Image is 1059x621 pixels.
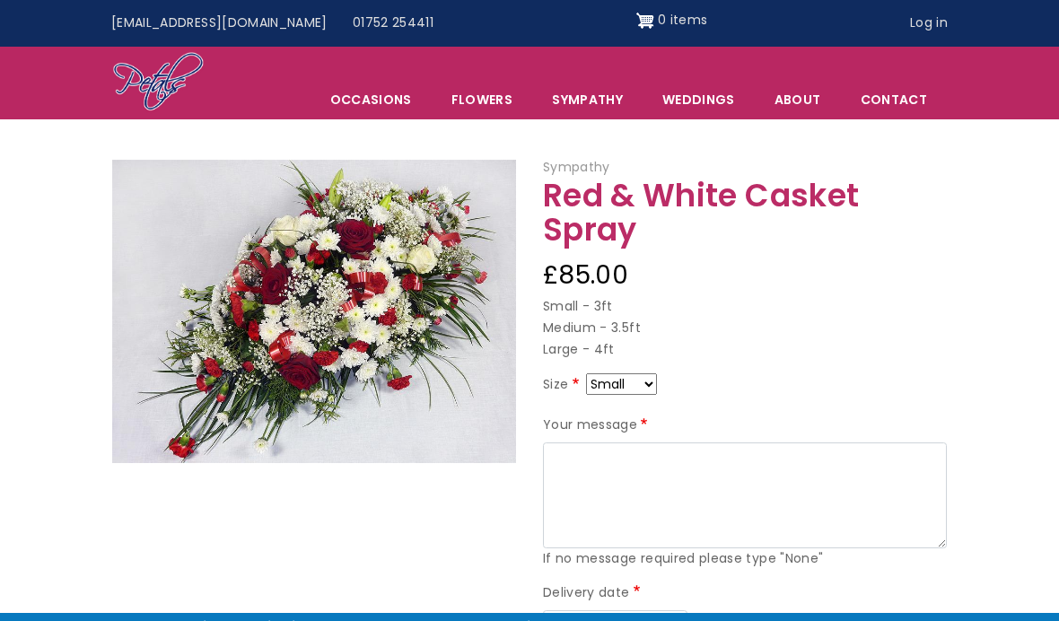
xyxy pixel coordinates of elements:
a: Sympathy [533,81,642,118]
span: Sympathy [543,158,610,176]
div: £85.00 [543,254,947,297]
a: Contact [842,81,946,118]
label: Delivery date [543,582,643,604]
a: [EMAIL_ADDRESS][DOMAIN_NAME] [99,6,340,40]
img: Red & White Casket Spray [112,160,516,463]
span: Occasions [311,81,431,118]
img: Shopping cart [636,6,654,35]
h1: Red & White Casket Spray [543,179,947,248]
span: Weddings [643,81,754,118]
span: 0 items [658,11,707,29]
label: Your message [543,415,652,436]
label: Size [543,374,582,396]
a: Log in [897,6,960,40]
a: About [756,81,840,118]
a: 01752 254411 [340,6,446,40]
a: Shopping cart 0 items [636,6,708,35]
a: Flowers [433,81,531,118]
p: Small - 3ft Medium - 3.5ft Large - 4ft [543,296,947,361]
img: Home [112,51,205,114]
div: If no message required please type "None" [543,548,947,570]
